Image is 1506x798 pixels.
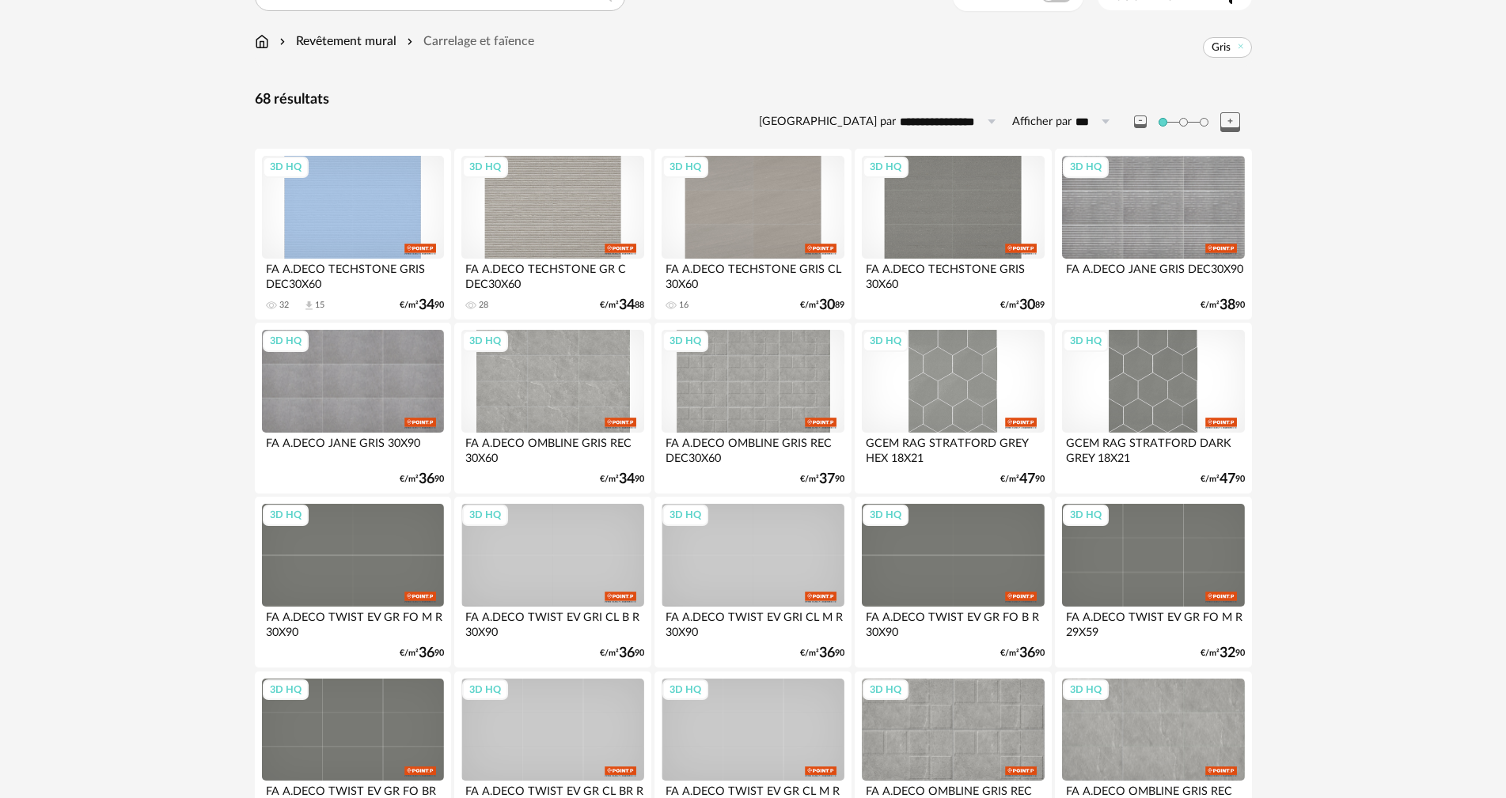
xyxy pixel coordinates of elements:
[262,433,444,464] div: FA A.DECO JANE GRIS 30X90
[1000,300,1045,311] div: €/m² 89
[454,323,651,494] a: 3D HQ FA A.DECO OMBLINE GRIS REC 30X60 €/m²3490
[800,648,844,659] div: €/m² 90
[819,474,835,485] span: 37
[1063,679,1109,700] div: 3D HQ
[462,331,508,351] div: 3D HQ
[462,679,508,700] div: 3D HQ
[419,474,434,485] span: 36
[1220,300,1235,311] span: 38
[419,648,434,659] span: 36
[1055,149,1251,320] a: 3D HQ FA A.DECO JANE GRIS DEC30X90 €/m²3890
[862,433,1044,464] div: GCEM RAG STRATFORD GREY HEX 18X21
[1220,474,1235,485] span: 47
[255,497,451,668] a: 3D HQ FA A.DECO TWIST EV GR FO M R 30X90 €/m²3690
[855,323,1051,494] a: 3D HQ GCEM RAG STRATFORD GREY HEX 18X21 €/m²4790
[600,300,644,311] div: €/m² 88
[1063,505,1109,525] div: 3D HQ
[400,474,444,485] div: €/m² 90
[279,300,289,311] div: 32
[619,300,635,311] span: 34
[662,433,844,464] div: FA A.DECO OMBLINE GRIS REC DEC30X60
[819,300,835,311] span: 30
[1055,323,1251,494] a: 3D HQ GCEM RAG STRATFORD DARK GREY 18X21 €/m²4790
[662,331,708,351] div: 3D HQ
[454,497,651,668] a: 3D HQ FA A.DECO TWIST EV GRI CL B R 30X90 €/m²3690
[315,300,324,311] div: 15
[255,91,1252,109] div: 68 résultats
[863,679,909,700] div: 3D HQ
[255,32,269,51] img: svg+xml;base64,PHN2ZyB3aWR0aD0iMTYiIGhlaWdodD0iMTciIHZpZXdCb3g9IjAgMCAxNiAxNyIgZmlsbD0ibm9uZSIgeG...
[461,607,643,638] div: FA A.DECO TWIST EV GRI CL B R 30X90
[600,474,644,485] div: €/m² 90
[863,505,909,525] div: 3D HQ
[276,32,289,51] img: svg+xml;base64,PHN2ZyB3aWR0aD0iMTYiIGhlaWdodD0iMTYiIHZpZXdCb3g9IjAgMCAxNiAxNiIgZmlsbD0ibm9uZSIgeG...
[419,300,434,311] span: 34
[461,259,643,290] div: FA A.DECO TECHSTONE GR C DEC30X60
[454,149,651,320] a: 3D HQ FA A.DECO TECHSTONE GR C DEC30X60 28 €/m²3488
[462,505,508,525] div: 3D HQ
[619,648,635,659] span: 36
[662,607,844,638] div: FA A.DECO TWIST EV GRI CL M R 30X90
[1012,115,1072,130] label: Afficher par
[1201,474,1245,485] div: €/m² 90
[1201,300,1245,311] div: €/m² 90
[263,157,309,177] div: 3D HQ
[1000,648,1045,659] div: €/m² 90
[263,505,309,525] div: 3D HQ
[863,157,909,177] div: 3D HQ
[303,300,315,312] span: Download icon
[1212,40,1231,55] span: Gris
[819,648,835,659] span: 36
[400,300,444,311] div: €/m² 90
[1055,497,1251,668] a: 3D HQ FA A.DECO TWIST EV GR FO M R 29X59 €/m²3290
[461,433,643,464] div: FA A.DECO OMBLINE GRIS REC 30X60
[1063,331,1109,351] div: 3D HQ
[262,607,444,638] div: FA A.DECO TWIST EV GR FO M R 30X90
[1062,259,1244,290] div: FA A.DECO JANE GRIS DEC30X90
[462,157,508,177] div: 3D HQ
[662,679,708,700] div: 3D HQ
[1019,300,1035,311] span: 30
[262,259,444,290] div: FA A.DECO TECHSTONE GRIS DEC30X60
[1062,607,1244,638] div: FA A.DECO TWIST EV GR FO M R 29X59
[276,32,396,51] div: Revêtement mural
[1019,474,1035,485] span: 47
[1000,474,1045,485] div: €/m² 90
[400,648,444,659] div: €/m² 90
[855,149,1051,320] a: 3D HQ FA A.DECO TECHSTONE GRIS 30X60 €/m²3089
[654,497,851,668] a: 3D HQ FA A.DECO TWIST EV GRI CL M R 30X90 €/m²3690
[654,323,851,494] a: 3D HQ FA A.DECO OMBLINE GRIS REC DEC30X60 €/m²3790
[654,149,851,320] a: 3D HQ FA A.DECO TECHSTONE GRIS CL 30X60 16 €/m²3089
[862,259,1044,290] div: FA A.DECO TECHSTONE GRIS 30X60
[1062,433,1244,464] div: GCEM RAG STRATFORD DARK GREY 18X21
[1019,648,1035,659] span: 36
[863,331,909,351] div: 3D HQ
[1063,157,1109,177] div: 3D HQ
[600,648,644,659] div: €/m² 90
[619,474,635,485] span: 34
[800,474,844,485] div: €/m² 90
[255,323,451,494] a: 3D HQ FA A.DECO JANE GRIS 30X90 €/m²3690
[759,115,896,130] label: [GEOGRAPHIC_DATA] par
[662,157,708,177] div: 3D HQ
[800,300,844,311] div: €/m² 89
[662,505,708,525] div: 3D HQ
[255,149,451,320] a: 3D HQ FA A.DECO TECHSTONE GRIS DEC30X60 32 Download icon 15 €/m²3490
[1201,648,1245,659] div: €/m² 90
[479,300,488,311] div: 28
[662,259,844,290] div: FA A.DECO TECHSTONE GRIS CL 30X60
[263,679,309,700] div: 3D HQ
[1220,648,1235,659] span: 32
[855,497,1051,668] a: 3D HQ FA A.DECO TWIST EV GR FO B R 30X90 €/m²3690
[679,300,689,311] div: 16
[862,607,1044,638] div: FA A.DECO TWIST EV GR FO B R 30X90
[263,331,309,351] div: 3D HQ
